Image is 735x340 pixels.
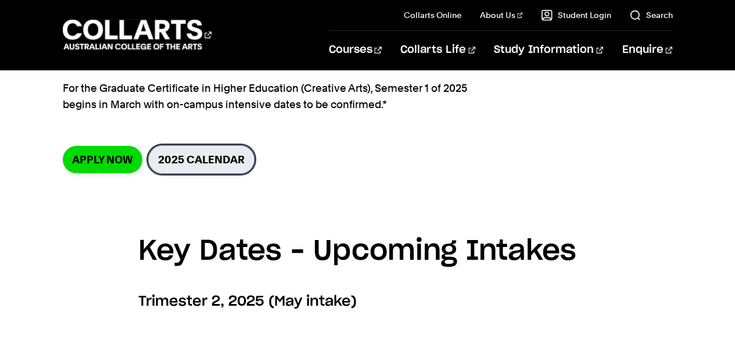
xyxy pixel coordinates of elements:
a: Apply now [63,146,142,173]
a: Courses [329,31,382,69]
a: Collarts Online [404,9,461,21]
h6: Trimester 2, 2025 (May intake) [138,291,597,312]
a: Study Information [494,31,603,69]
a: Search [629,9,672,21]
a: Collarts Life [400,31,475,69]
a: Enquire [622,31,672,69]
div: Go to homepage [63,18,211,51]
a: About Us [480,9,523,21]
a: 2025 Calendar [148,145,254,174]
h3: Key Dates – Upcoming Intakes [138,230,597,274]
a: Student Login [541,9,611,21]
